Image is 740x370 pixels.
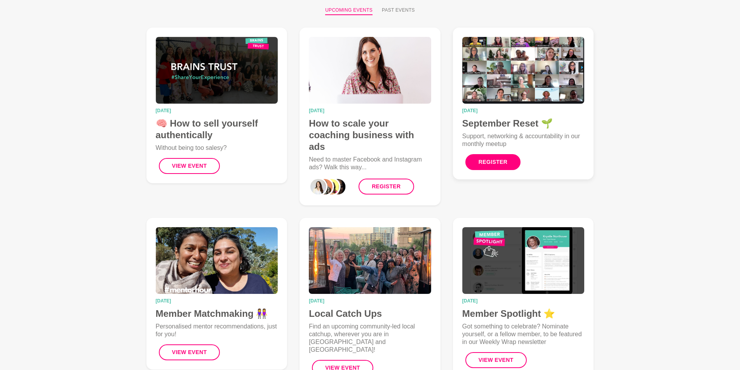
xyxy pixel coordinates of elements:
[465,154,521,170] a: Register
[322,177,341,196] div: 2_Roslyn Thompson
[146,218,287,370] a: Member Matchmaking 👭[DATE]Member Matchmaking 👭Personalised mentor recommendations, just for you!V...
[309,308,431,320] h4: Local Catch Ups
[309,108,431,113] time: [DATE]
[462,227,585,294] img: Member Spotlight ⭐
[156,108,278,113] time: [DATE]
[462,132,585,148] p: Support, networking & accountability in our monthly meetup
[309,299,431,303] time: [DATE]
[309,227,431,294] img: Local Catch Ups
[309,323,431,354] p: Find an upcoming community-led local catchup, wherever you are in [GEOGRAPHIC_DATA] and [GEOGRAPH...
[309,118,431,153] h4: How to scale your coaching business with ads
[359,179,414,195] a: Register
[465,352,527,368] button: View Event
[453,28,594,179] a: September Reset 🌱[DATE]September Reset 🌱Support, networking & accountability in our monthly meetu...
[156,299,278,303] time: [DATE]
[156,323,278,338] p: Personalised mentor recommendations, just for you!
[299,28,441,205] a: How to scale your coaching business with ads[DATE]How to scale your coaching business with adsNee...
[462,323,585,346] p: Got something to celebrate? Nominate yourself, or a fellow member, to be featured in our Weekly W...
[309,177,327,196] div: 0_Janelle Kee-Sue
[309,37,431,104] img: How to scale your coaching business with ads
[329,177,347,196] div: 3_Aanchal Khetarpal
[325,7,373,15] button: Upcoming Events
[156,227,278,294] img: Member Matchmaking 👭
[156,308,278,320] h4: Member Matchmaking 👭
[146,28,287,183] a: 🧠 How to sell yourself authentically[DATE]🧠 How to sell yourself authenticallyWithout being too s...
[462,118,585,129] h4: September Reset 🌱
[462,308,585,320] h4: Member Spotlight ⭐
[462,37,585,104] img: September Reset 🌱
[462,108,585,113] time: [DATE]
[382,7,415,15] button: Past Events
[309,156,431,171] p: Need to master Facebook and Instagram ads? Walk this way...
[156,144,278,152] p: Without being too salesy?
[462,299,585,303] time: [DATE]
[156,118,278,141] h4: 🧠 How to sell yourself authentically
[156,37,278,104] img: 🧠 How to sell yourself authentically
[159,344,220,360] button: View Event
[315,177,334,196] div: 1_Yulia
[159,158,220,174] button: View Event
